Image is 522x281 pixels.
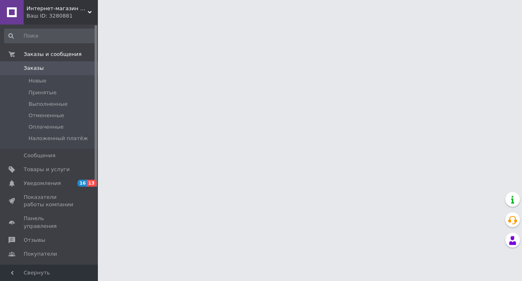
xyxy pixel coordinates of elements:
span: 16 [77,180,87,187]
span: Сообщения [24,152,55,159]
div: Ваш ID: 3280881 [27,12,98,20]
span: Показатели работы компании [24,194,75,208]
span: Принятые [29,89,57,96]
span: Оплаченные [29,123,64,131]
span: 13 [87,180,96,187]
input: Поиск [4,29,96,43]
span: Покупатели [24,250,57,258]
span: Выполненные [29,100,68,108]
span: Панель управления [24,215,75,230]
span: Уведомления [24,180,61,187]
span: Заказы и сообщения [24,51,82,58]
span: Отзывы [24,236,45,244]
span: Товары и услуги [24,166,70,173]
span: Новые [29,77,46,85]
span: Интернет-магазин MANIKURCHIK [27,5,88,12]
span: Отмененные [29,112,64,119]
span: Заказы [24,65,44,72]
span: Наложенный платёж [29,135,88,142]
